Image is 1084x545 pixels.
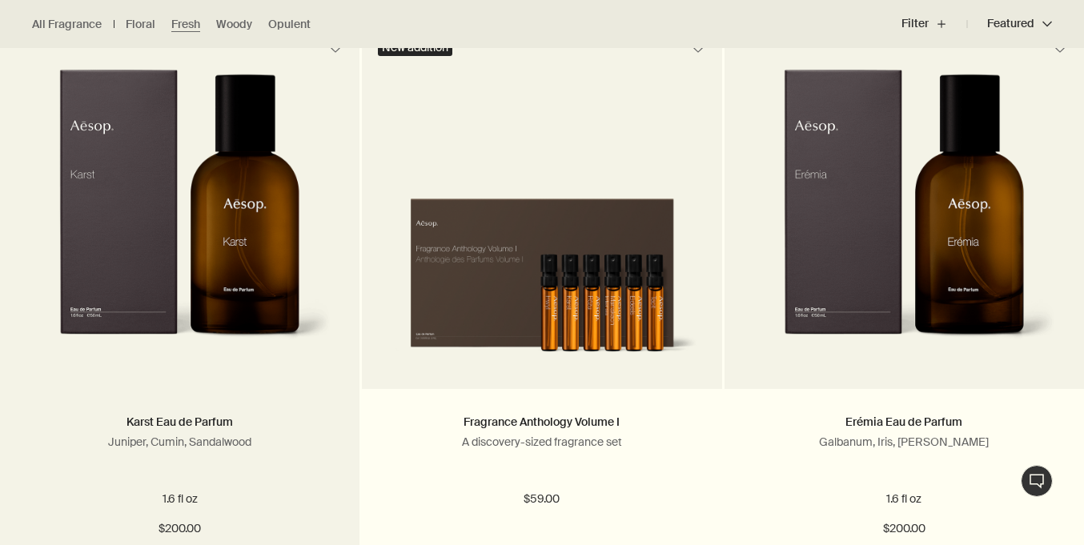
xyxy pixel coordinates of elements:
[901,5,967,43] button: Filter
[749,435,1060,449] p: Galbanum, Iris, [PERSON_NAME]
[126,17,155,32] a: Floral
[845,415,962,429] a: Erémia Eau de Parfum
[753,69,1056,365] img: Aesop Fragrance Eremia Eau de Parfum in amber glass bottle with outer carton
[24,435,335,449] p: Juniper, Cumin, Sandalwood
[216,17,252,32] a: Woody
[268,17,311,32] a: Opulent
[171,17,200,32] a: Fresh
[1021,465,1053,497] button: Live Assistance
[386,435,697,449] p: A discovery-sized fragrance set
[524,490,560,509] span: $59.00
[362,69,721,389] a: Six small vials of fragrance housed in a paper pulp carton with a decorative sleeve.
[464,415,620,429] a: Fragrance Anthology Volume I
[28,69,331,365] img: Aesop Fragrance Karst Eau de Parfum in amber glass bottle with outer carton.
[967,5,1052,43] button: Featured
[126,415,233,429] a: Karst Eau de Parfum
[386,176,697,365] img: Six small vials of fragrance housed in a paper pulp carton with a decorative sleeve.
[159,519,201,539] span: $200.00
[883,519,925,539] span: $200.00
[32,17,102,32] a: All Fragrance
[725,69,1084,389] a: Aesop Fragrance Eremia Eau de Parfum in amber glass bottle with outer carton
